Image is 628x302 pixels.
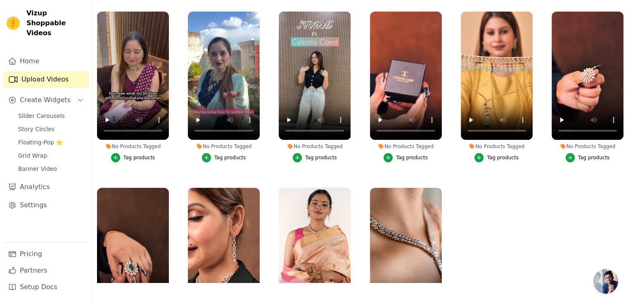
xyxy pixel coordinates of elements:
[3,92,89,108] button: Create Widgets
[7,17,20,30] img: Vizup
[13,137,89,148] a: Floating-Pop ⭐
[18,138,63,146] span: Floating-Pop ⭐
[3,53,89,70] a: Home
[384,153,428,162] button: Tag products
[188,143,260,150] div: No Products Tagged
[552,143,623,150] div: No Products Tagged
[18,165,57,173] span: Banner Video
[593,269,618,294] a: Open chat
[3,246,89,262] a: Pricing
[3,279,89,295] a: Setup Docs
[3,71,89,88] a: Upload Videos
[214,154,246,161] div: Tag products
[305,154,337,161] div: Tag products
[474,153,519,162] button: Tag products
[13,150,89,161] a: Grid Wrap
[487,154,519,161] div: Tag products
[293,153,337,162] button: Tag products
[123,154,155,161] div: Tag products
[3,197,89,213] a: Settings
[279,143,351,150] div: No Products Tagged
[111,153,155,162] button: Tag products
[20,95,71,105] span: Create Widgets
[26,8,85,38] span: Vizup Shoppable Videos
[566,153,610,162] button: Tag products
[13,110,89,122] a: Slider Carousels
[18,151,47,160] span: Grid Wrap
[202,153,246,162] button: Tag products
[461,143,533,150] div: No Products Tagged
[3,262,89,279] a: Partners
[13,123,89,135] a: Story Circles
[370,143,442,150] div: No Products Tagged
[18,112,65,120] span: Slider Carousels
[13,163,89,175] a: Banner Video
[18,125,55,133] span: Story Circles
[578,154,610,161] div: Tag products
[3,179,89,195] a: Analytics
[97,143,169,150] div: No Products Tagged
[396,154,428,161] div: Tag products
